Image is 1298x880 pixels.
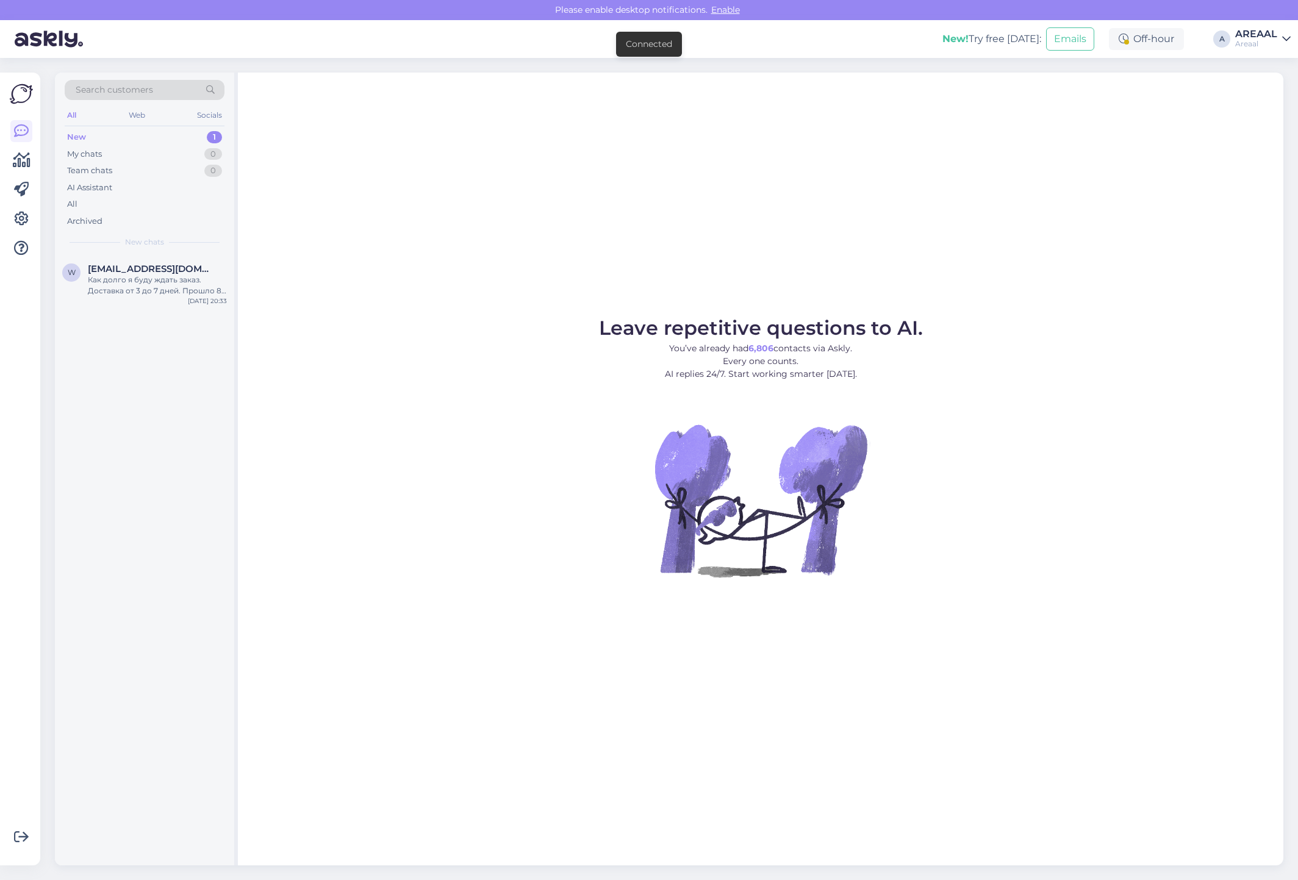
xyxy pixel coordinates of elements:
[942,32,1041,46] div: Try free [DATE]:
[204,165,222,177] div: 0
[76,84,153,96] span: Search customers
[68,268,76,277] span: w
[188,296,227,306] div: [DATE] 20:33
[125,237,164,248] span: New chats
[626,38,672,51] div: Connected
[67,131,86,143] div: New
[67,198,77,210] div: All
[1235,39,1277,49] div: Areaal
[67,215,102,227] div: Archived
[67,165,112,177] div: Team chats
[599,342,923,381] p: You’ve already had contacts via Askly. Every one counts. AI replies 24/7. Start working smarter [...
[88,274,227,296] div: Как долго я буду ждать заказ. Доставка от 3 до 7 дней. Прошло 8 дней. В чем проблема?
[599,316,923,340] span: Leave repetitive questions to AI.
[1213,30,1230,48] div: A
[67,182,112,194] div: AI Assistant
[708,4,744,15] span: Enable
[10,82,33,106] img: Askly Logo
[1046,27,1094,51] button: Emails
[204,148,222,160] div: 0
[65,107,79,123] div: All
[651,390,870,610] img: No Chat active
[207,131,222,143] div: 1
[748,343,773,354] b: 6,806
[1235,29,1277,39] div: AREAAL
[1235,29,1291,49] a: AREAALAreaal
[67,148,102,160] div: My chats
[1109,28,1184,50] div: Off-hour
[126,107,148,123] div: Web
[942,33,969,45] b: New!
[88,263,215,274] span: woodworks@mail.ee
[195,107,224,123] div: Socials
